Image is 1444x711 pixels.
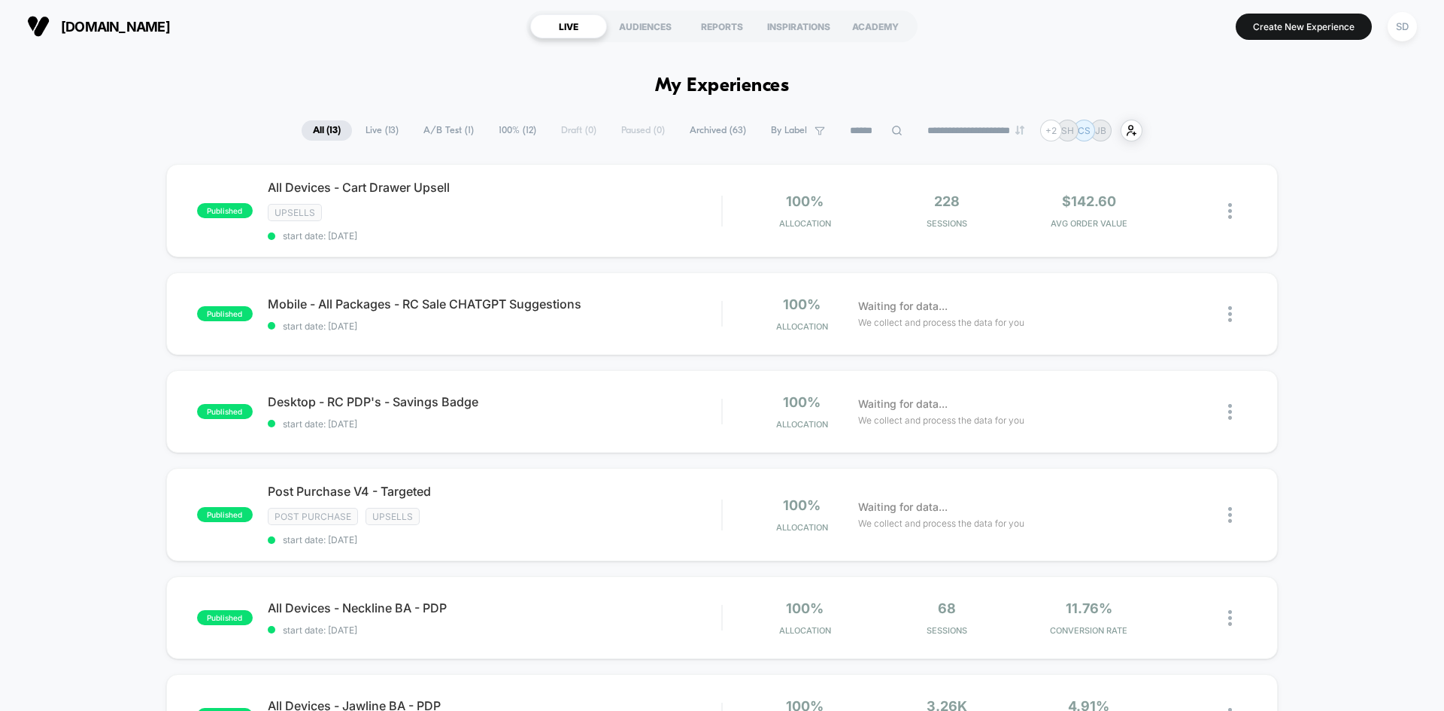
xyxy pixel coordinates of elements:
span: 100% [786,600,824,616]
img: close [1228,306,1232,322]
span: 100% [783,296,821,312]
span: AVG ORDER VALUE [1021,218,1156,229]
span: start date: [DATE] [268,321,721,332]
button: Create New Experience [1236,14,1372,40]
span: 100% [783,394,821,410]
img: close [1228,404,1232,420]
span: start date: [DATE] [268,418,721,430]
span: 100% [783,497,821,513]
img: Visually logo [27,15,50,38]
span: start date: [DATE] [268,624,721,636]
img: close [1228,610,1232,626]
span: $142.60 [1062,193,1116,209]
img: close [1228,507,1232,523]
span: Desktop - RC PDP's - Savings Badge [268,394,721,409]
div: LIVE [530,14,607,38]
span: Allocation [779,625,831,636]
p: SH [1061,125,1074,136]
span: Allocation [776,321,828,332]
span: Waiting for data... [858,396,948,412]
span: published [197,404,253,419]
span: 100% [786,193,824,209]
span: Allocation [779,218,831,229]
span: Post Purchase [268,508,358,525]
span: 228 [934,193,960,209]
img: close [1228,203,1232,219]
span: Post Purchase V4 - Targeted [268,484,721,499]
span: Allocation [776,419,828,430]
span: Allocation [776,522,828,533]
span: Archived ( 63 ) [678,120,757,141]
span: All Devices - Neckline BA - PDP [268,600,721,615]
span: start date: [DATE] [268,230,721,242]
img: end [1015,126,1024,135]
span: Waiting for data... [858,499,948,515]
h1: My Experiences [655,75,790,97]
div: REPORTS [684,14,760,38]
span: 100% ( 12 ) [487,120,548,141]
span: Upsells [268,204,322,221]
span: CONVERSION RATE [1021,625,1156,636]
span: All Devices - Cart Drawer Upsell [268,180,721,195]
span: published [197,203,253,218]
button: [DOMAIN_NAME] [23,14,174,38]
span: Sessions [880,625,1015,636]
span: Sessions [880,218,1015,229]
span: start date: [DATE] [268,534,721,545]
div: AUDIENCES [607,14,684,38]
span: Live ( 13 ) [354,120,410,141]
span: 11.76% [1066,600,1112,616]
div: + 2 [1040,120,1062,141]
span: We collect and process the data for you [858,413,1024,427]
span: We collect and process the data for you [858,516,1024,530]
span: published [197,306,253,321]
div: INSPIRATIONS [760,14,837,38]
span: We collect and process the data for you [858,315,1024,330]
span: published [197,610,253,625]
span: Waiting for data... [858,298,948,314]
div: SD [1388,12,1417,41]
span: [DOMAIN_NAME] [61,19,170,35]
span: By Label [771,125,807,136]
button: SD [1383,11,1421,42]
span: Upsells [366,508,420,525]
span: Mobile - All Packages - RC Sale CHATGPT Suggestions [268,296,721,311]
div: ACADEMY [837,14,914,38]
span: A/B Test ( 1 ) [412,120,485,141]
span: 68 [938,600,956,616]
span: published [197,507,253,522]
p: CS [1078,125,1091,136]
p: JB [1095,125,1106,136]
span: All ( 13 ) [302,120,352,141]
